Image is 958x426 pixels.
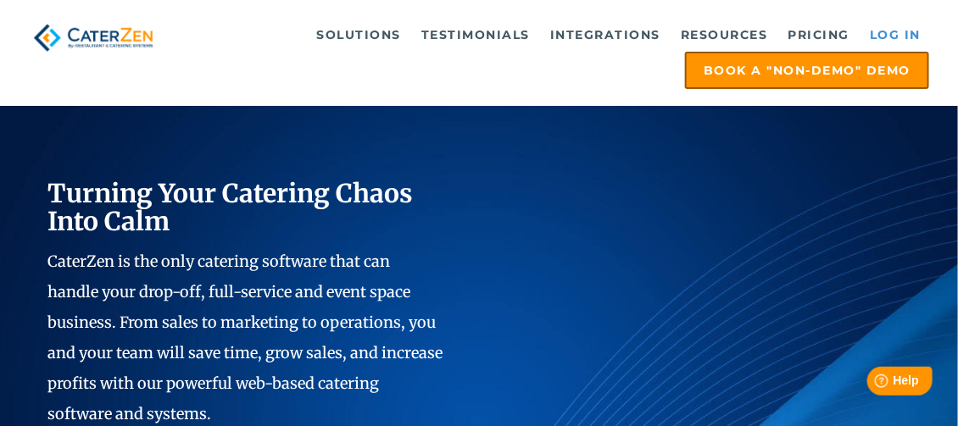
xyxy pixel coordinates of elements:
[672,18,777,52] a: Resources
[685,52,929,89] a: Book a "Non-Demo" Demo
[29,18,159,58] img: caterzen
[542,18,669,52] a: Integrations
[413,18,538,52] a: Testimonials
[309,18,410,52] a: Solutions
[48,177,414,237] span: Turning Your Catering Chaos Into Calm
[183,18,929,89] div: Navigation Menu
[48,252,443,423] span: CaterZen is the only catering software that can handle your drop-off, full-service and event spac...
[807,360,939,407] iframe: Help widget launcher
[780,18,859,52] a: Pricing
[861,18,929,52] a: Log in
